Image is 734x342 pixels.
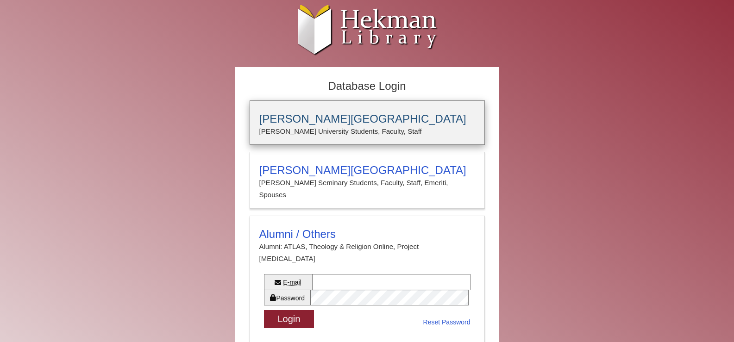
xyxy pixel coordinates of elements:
[259,164,475,177] h3: [PERSON_NAME][GEOGRAPHIC_DATA]
[264,290,310,305] label: Password
[283,279,301,286] abbr: E-mail or username
[259,112,475,125] h3: [PERSON_NAME][GEOGRAPHIC_DATA]
[259,228,475,241] h3: Alumni / Others
[264,310,314,328] button: Login
[250,152,485,209] a: [PERSON_NAME][GEOGRAPHIC_DATA][PERSON_NAME] Seminary Students, Faculty, Staff, Emeriti, Spouses
[259,177,475,201] p: [PERSON_NAME] Seminary Students, Faculty, Staff, Emeriti, Spouses
[250,100,485,145] a: [PERSON_NAME][GEOGRAPHIC_DATA][PERSON_NAME] University Students, Faculty, Staff
[259,228,475,265] summary: Alumni / OthersAlumni: ATLAS, Theology & Religion Online, Project [MEDICAL_DATA]
[259,125,475,137] p: [PERSON_NAME] University Students, Faculty, Staff
[423,317,471,328] a: Reset Password
[245,77,489,96] h2: Database Login
[259,241,475,265] p: Alumni: ATLAS, Theology & Religion Online, Project [MEDICAL_DATA]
